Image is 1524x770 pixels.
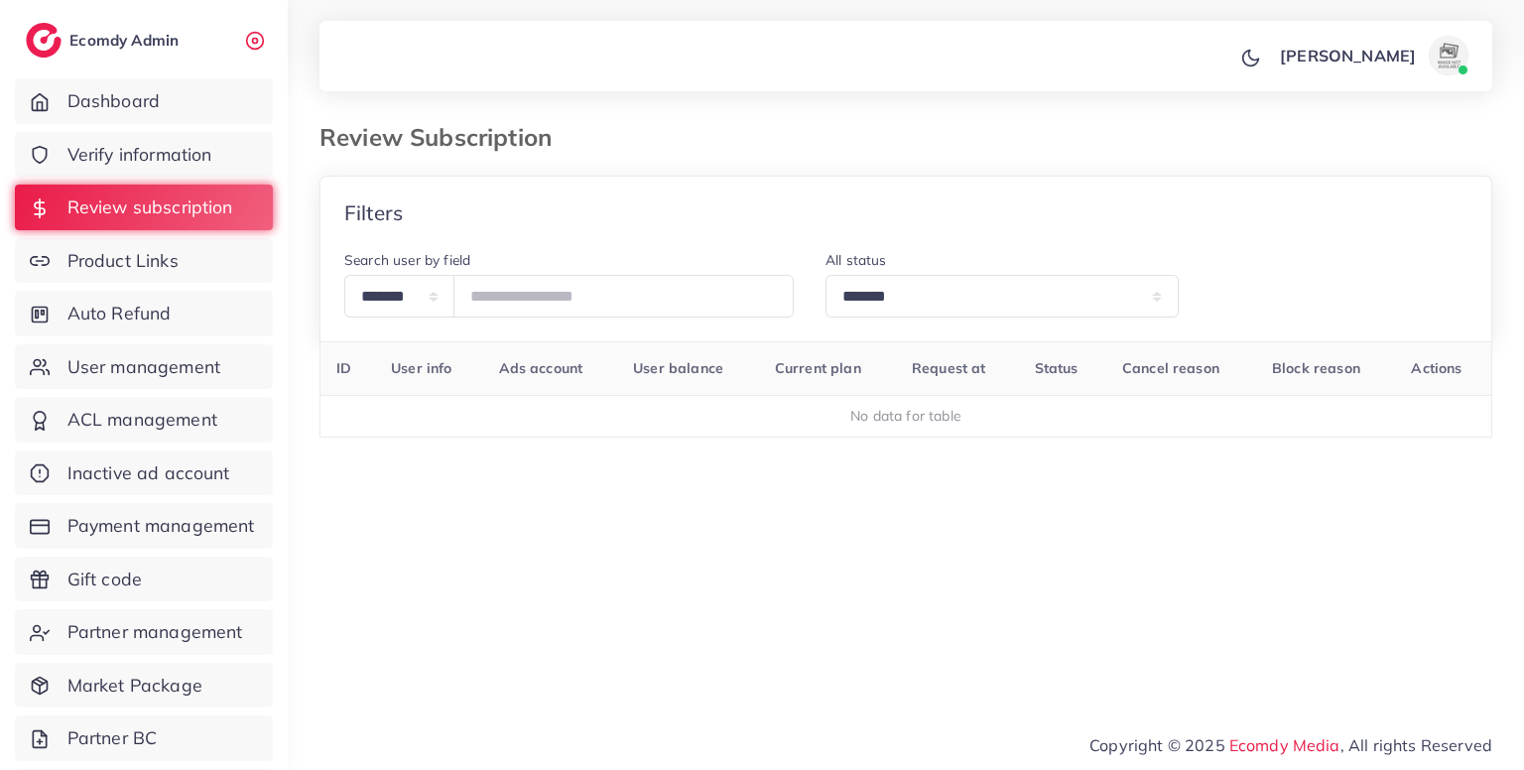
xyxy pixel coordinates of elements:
[67,88,160,114] span: Dashboard
[15,397,273,443] a: ACL management
[67,513,255,539] span: Payment management
[15,503,273,549] a: Payment management
[67,619,243,645] span: Partner management
[26,23,184,58] a: logoEcomdy Admin
[67,248,179,274] span: Product Links
[15,132,273,178] a: Verify information
[15,715,273,761] a: Partner BC
[26,23,62,58] img: logo
[1280,44,1416,67] p: [PERSON_NAME]
[15,557,273,602] a: Gift code
[319,123,568,152] h3: Review Subscription
[67,142,212,168] span: Verify information
[15,450,273,496] a: Inactive ad account
[67,567,142,592] span: Gift code
[391,359,451,377] span: User info
[1411,359,1461,377] span: Actions
[15,238,273,284] a: Product Links
[67,301,172,326] span: Auto Refund
[15,78,273,124] a: Dashboard
[1122,359,1219,377] span: Cancel reason
[15,344,273,390] a: User management
[912,359,986,377] span: Request at
[15,663,273,708] a: Market Package
[825,250,887,270] label: All status
[69,31,184,50] h2: Ecomdy Admin
[344,250,470,270] label: Search user by field
[1089,733,1492,757] span: Copyright © 2025
[344,200,403,225] h4: Filters
[775,359,861,377] span: Current plan
[15,609,273,655] a: Partner management
[15,291,273,336] a: Auto Refund
[336,359,351,377] span: ID
[67,673,202,699] span: Market Package
[633,359,723,377] span: User balance
[1272,359,1360,377] span: Block reason
[331,406,1481,426] div: No data for table
[1429,36,1468,75] img: avatar
[67,354,220,380] span: User management
[1035,359,1079,377] span: Status
[1229,735,1340,755] a: Ecomdy Media
[499,359,583,377] span: Ads account
[67,194,233,220] span: Review subscription
[15,185,273,230] a: Review subscription
[67,460,230,486] span: Inactive ad account
[67,725,158,751] span: Partner BC
[67,407,217,433] span: ACL management
[1269,36,1476,75] a: [PERSON_NAME]avatar
[1340,733,1492,757] span: , All rights Reserved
